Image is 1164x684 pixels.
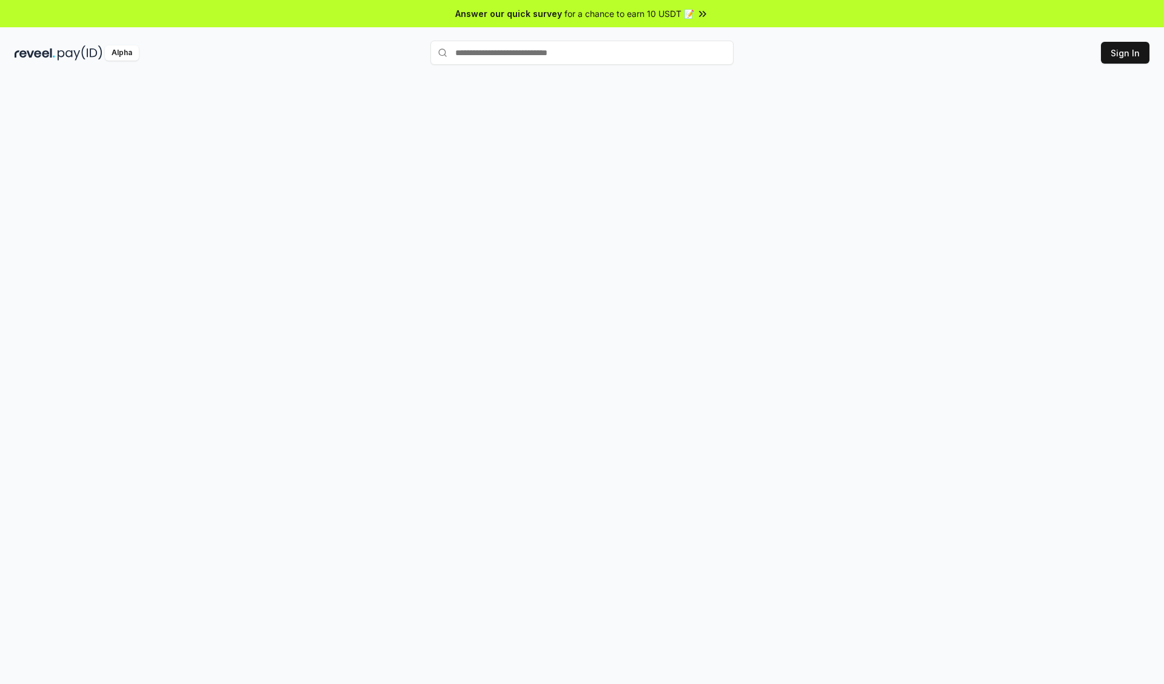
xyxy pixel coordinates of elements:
div: Alpha [105,45,139,61]
span: for a chance to earn 10 USDT 📝 [564,7,694,20]
span: Answer our quick survey [455,7,562,20]
img: reveel_dark [15,45,55,61]
button: Sign In [1101,42,1149,64]
img: pay_id [58,45,102,61]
